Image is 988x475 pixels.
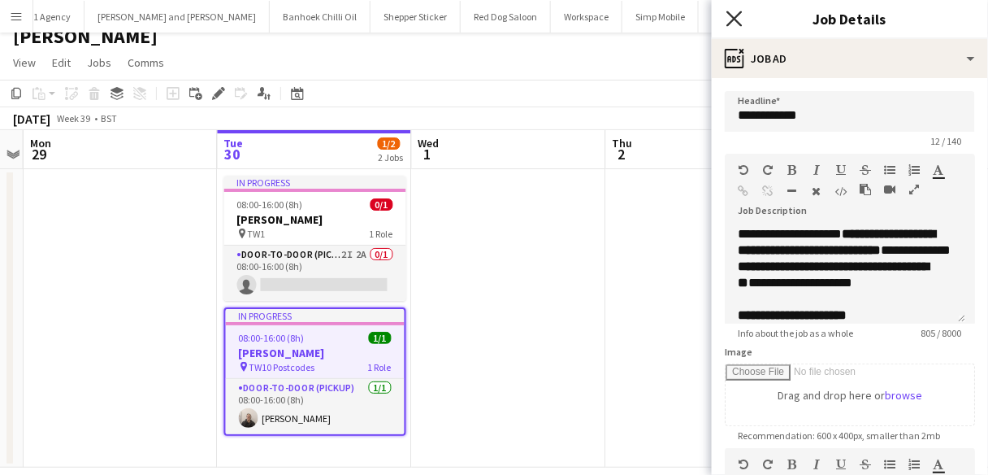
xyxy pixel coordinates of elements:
[416,145,440,163] span: 1
[368,361,392,373] span: 1 Role
[30,136,51,150] span: Mon
[551,1,622,33] button: Workspace
[13,55,36,70] span: View
[835,163,847,176] button: Underline
[226,309,405,322] div: In progress
[712,8,988,29] h3: Job Details
[270,1,370,33] button: Banhoek Chilli Oil
[738,163,749,176] button: Undo
[121,52,171,73] a: Comms
[224,176,406,301] app-job-card: In progress08:00-16:00 (8h)0/1[PERSON_NAME] TW11 RoleDoor-to-Door (Pickup)2I2A0/108:00-16:00 (8h)
[762,458,773,471] button: Redo
[45,52,77,73] a: Edit
[908,458,920,471] button: Ordered List
[908,183,920,196] button: Fullscreen
[811,163,822,176] button: Italic
[28,145,51,163] span: 29
[239,332,305,344] span: 08:00-16:00 (8h)
[370,228,393,240] span: 1 Role
[811,185,822,198] button: Clear Formatting
[224,246,406,301] app-card-role: Door-to-Door (Pickup)2I2A0/108:00-16:00 (8h)
[908,327,975,339] span: 805 / 8000
[378,137,401,150] span: 1/2
[786,185,798,198] button: Horizontal Line
[884,183,895,196] button: Insert video
[84,1,270,33] button: [PERSON_NAME] and [PERSON_NAME]
[249,361,315,373] span: TW10 Postcodes
[237,198,303,211] span: 08:00-16:00 (8h)
[725,327,867,339] span: Info about the job as a whole
[884,163,895,176] button: Unordered List
[87,55,111,70] span: Jobs
[461,1,551,33] button: Red Dog Saloon
[13,111,50,127] div: [DATE]
[128,55,164,70] span: Comms
[369,332,392,344] span: 1/1
[738,458,749,471] button: Undo
[52,55,71,70] span: Edit
[226,379,405,434] app-card-role: Door-to-Door (Pickup)1/108:00-16:00 (8h)[PERSON_NAME]
[835,185,847,198] button: HTML Code
[13,24,158,49] h1: [PERSON_NAME]
[860,458,871,471] button: Strikethrough
[933,458,944,471] button: Text Color
[933,163,944,176] button: Text Color
[786,163,798,176] button: Bold
[613,136,633,150] span: Thu
[725,429,954,442] span: Recommendation: 600 x 400px, smaller than 2mb
[884,458,895,471] button: Unordered List
[370,198,393,211] span: 0/1
[786,458,798,471] button: Bold
[222,145,244,163] span: 30
[610,145,633,163] span: 2
[248,228,266,240] span: TW1
[699,1,798,33] button: Worthy Payments
[6,1,84,33] button: 1901 Agency
[622,1,699,33] button: Simp Mobile
[54,112,94,124] span: Week 39
[6,52,42,73] a: View
[101,112,117,124] div: BST
[860,163,871,176] button: Strikethrough
[370,1,461,33] button: Shepper Sticker
[80,52,118,73] a: Jobs
[860,183,871,196] button: Paste as plain text
[835,458,847,471] button: Underline
[224,307,406,436] app-job-card: In progress08:00-16:00 (8h)1/1[PERSON_NAME] TW10 Postcodes1 RoleDoor-to-Door (Pickup)1/108:00-16:...
[224,176,406,189] div: In progress
[418,136,440,150] span: Wed
[762,163,773,176] button: Redo
[226,346,405,360] h3: [PERSON_NAME]
[224,212,406,227] h3: [PERSON_NAME]
[908,163,920,176] button: Ordered List
[224,136,244,150] span: Tue
[918,135,975,147] span: 12 / 140
[811,458,822,471] button: Italic
[379,151,404,163] div: 2 Jobs
[712,39,988,78] div: Job Ad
